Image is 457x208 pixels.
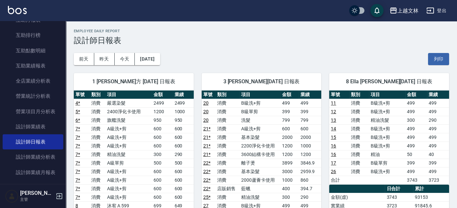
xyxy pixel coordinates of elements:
[115,53,135,65] button: 今天
[90,159,105,167] td: 消費
[299,150,322,159] td: 1200
[203,109,209,114] a: 20
[331,143,336,148] a: 16
[173,116,194,124] td: 950
[331,135,336,140] a: 15
[90,142,105,150] td: 消費
[215,99,240,107] td: 消費
[240,184,280,193] td: 藍蠟
[427,124,449,133] td: 499
[405,142,427,150] td: 499
[3,89,63,104] a: 營業統計分析表
[215,167,240,176] td: 消費
[424,5,449,17] button: 登出
[370,4,384,17] button: save
[369,91,405,99] th: 項目
[331,152,336,157] a: 16
[173,107,194,116] td: 1000
[173,150,194,159] td: 290
[428,53,449,65] button: 列印
[331,109,336,114] a: 12
[299,176,322,184] td: 860
[280,176,299,184] td: 1000
[20,190,54,196] h5: [PERSON_NAME]
[3,119,63,134] a: 設計師業績表
[173,99,194,107] td: 2499
[105,150,152,159] td: 精油洗髮
[299,193,322,201] td: 290
[240,124,280,133] td: A級洗+剪
[349,99,369,107] td: 消費
[173,184,194,193] td: 600
[337,78,441,85] span: 8 Ella [PERSON_NAME][DATE] 日報表
[5,190,18,203] img: Person
[299,133,322,142] td: 2000
[94,53,115,65] button: 昨天
[280,133,299,142] td: 2000
[152,159,173,167] td: 500
[173,176,194,184] td: 600
[3,149,63,165] a: 設計師業績分析表
[152,116,173,124] td: 950
[105,167,152,176] td: A級洗+剪
[215,184,240,193] td: 店販銷售
[105,107,152,116] td: 2400淨化卡使用
[240,159,280,167] td: 離子燙
[105,176,152,184] td: A級洗+剪
[152,184,173,193] td: 600
[349,133,369,142] td: 消費
[427,116,449,124] td: 290
[427,159,449,167] td: 399
[349,116,369,124] td: 消費
[210,78,314,85] span: 3 [PERSON_NAME][DATE] 日報表
[369,133,405,142] td: B級洗+剪
[369,124,405,133] td: B級洗+剪
[105,124,152,133] td: A級洗+剪
[349,167,369,176] td: 消費
[299,116,322,124] td: 799
[173,142,194,150] td: 600
[385,193,413,201] td: 3743
[349,124,369,133] td: 消費
[240,107,280,116] td: B級單剪
[427,107,449,116] td: 499
[427,176,449,184] td: 3723
[240,176,280,184] td: 2000蘆薈卡使用
[405,91,427,99] th: 金額
[240,116,280,124] td: 洗髮
[349,142,369,150] td: 消費
[299,167,322,176] td: 2959.9
[105,159,152,167] td: A級單剪
[349,107,369,116] td: 消費
[215,107,240,116] td: 消費
[369,167,405,176] td: B級洗+剪
[280,184,299,193] td: 400
[405,133,427,142] td: 499
[369,159,405,167] td: B級單剪
[203,100,209,106] a: 20
[427,91,449,99] th: 業績
[215,116,240,124] td: 消費
[240,91,280,99] th: 項目
[3,180,63,195] a: 設計師排行榜
[173,193,194,201] td: 600
[203,117,209,123] a: 20
[105,99,152,107] td: 嚴選染髮
[3,28,63,43] a: 互助排行榜
[405,124,427,133] td: 499
[152,150,173,159] td: 300
[90,116,105,124] td: 消費
[397,7,418,15] div: 上越文林
[280,124,299,133] td: 600
[331,169,336,174] a: 26
[105,184,152,193] td: A級洗+剪
[215,176,240,184] td: 消費
[280,99,299,107] td: 499
[385,185,413,193] th: 日合計
[152,142,173,150] td: 600
[405,176,427,184] td: 3743
[427,142,449,150] td: 499
[329,91,349,99] th: 單號
[3,104,63,119] a: 營業項目月分析表
[135,53,160,65] button: [DATE]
